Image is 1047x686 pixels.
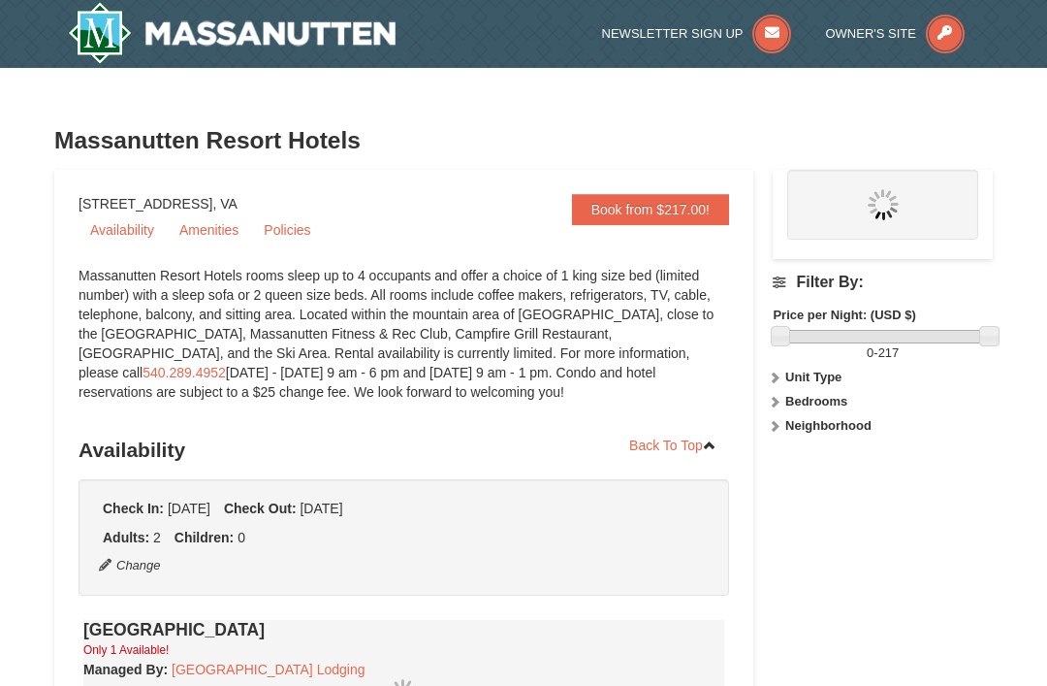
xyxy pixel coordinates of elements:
[79,431,729,470] h3: Availability
[83,662,163,677] span: Managed By
[867,345,873,360] span: 0
[68,2,396,64] img: Massanutten Resort Logo
[773,343,993,363] label: -
[83,662,168,677] strong: :
[174,530,234,545] strong: Children:
[868,189,899,220] img: wait.gif
[103,530,149,545] strong: Adults:
[153,530,161,545] span: 2
[83,643,169,657] small: Only 1 Available!
[785,370,841,384] strong: Unit Type
[602,26,792,41] a: Newsletter Sign Up
[168,215,250,245] a: Amenities
[143,365,226,380] a: 540.289.4952
[773,274,993,291] h4: Filter By:
[825,26,916,41] span: Owner's Site
[252,215,322,245] a: Policies
[168,501,210,516] span: [DATE]
[602,26,744,41] span: Newsletter Sign Up
[238,530,245,545] span: 0
[773,308,915,322] strong: Price per Night: (USD $)
[68,2,396,64] a: Massanutten Resort
[103,501,164,516] strong: Check In:
[300,501,342,516] span: [DATE]
[224,501,297,516] strong: Check Out:
[83,620,724,639] h4: [GEOGRAPHIC_DATA]
[54,121,993,160] h3: Massanutten Resort Hotels
[785,394,847,408] strong: Bedrooms
[79,266,729,421] div: Massanutten Resort Hotels rooms sleep up to 4 occupants and offer a choice of 1 king size bed (li...
[617,431,729,460] a: Back To Top
[825,26,965,41] a: Owner's Site
[172,662,365,677] a: [GEOGRAPHIC_DATA] Lodging
[79,215,166,245] a: Availability
[572,194,729,225] a: Book from $217.00!
[98,555,162,576] button: Change
[878,345,900,360] span: 217
[785,418,872,433] strong: Neighborhood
